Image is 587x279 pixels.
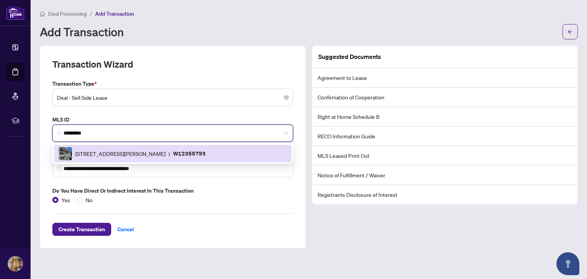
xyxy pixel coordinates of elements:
li: Registrants Disclosure of Interest [312,185,577,204]
span: Create Transaction [58,223,105,235]
li: RECO Information Guide [312,127,577,146]
span: Deal - Sell Side Lease [57,90,289,105]
button: Create Transaction [52,223,111,236]
li: MLS Leased Print Out [312,146,577,165]
img: search_icon [57,131,62,135]
li: Agreement to Lease [312,68,577,88]
button: Open asap [556,252,579,275]
li: Confirmation of Cooperation [312,88,577,107]
label: MLS ID [52,115,293,124]
span: Yes [58,196,73,204]
label: Transaction Type [52,79,293,88]
span: close [284,131,289,135]
li: Right at Home Schedule B [312,107,577,127]
h2: Transaction Wizard [52,58,133,70]
img: Profile Icon [8,256,23,271]
article: Suggested Documents [318,52,381,62]
span: No [83,196,96,204]
button: Cancel [111,223,140,236]
li: / [90,9,92,18]
span: | [169,149,170,158]
li: Notice of Fulfillment / Waiver [312,165,577,185]
span: home [40,11,45,16]
img: IMG-W12355793_1.jpg [59,147,72,160]
span: [STREET_ADDRESS][PERSON_NAME] [75,149,165,158]
label: Do you have direct or indirect interest in this transaction [52,187,293,195]
p: W12355793 [173,149,206,158]
h1: Add Transaction [40,26,124,38]
span: Add Transaction [95,10,134,17]
img: search_icon [57,166,62,171]
span: close-circle [284,95,289,100]
span: Deal Processing [48,10,87,17]
span: Cancel [117,223,134,235]
img: logo [6,6,24,20]
span: arrow-left [568,29,573,34]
